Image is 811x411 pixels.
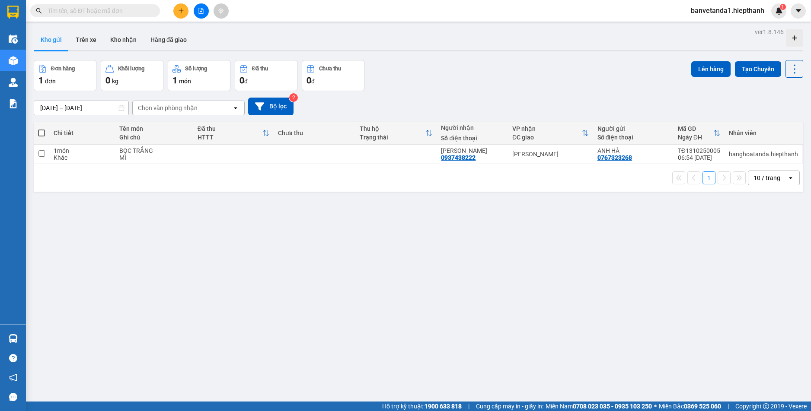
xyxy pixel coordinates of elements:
[781,4,784,10] span: 1
[9,393,17,401] span: message
[597,154,632,161] div: 0767323268
[9,56,18,65] img: warehouse-icon
[425,403,462,410] strong: 1900 633 818
[573,403,652,410] strong: 0708 023 035 - 0935 103 250
[214,3,229,19] button: aim
[319,66,341,72] div: Chưa thu
[512,134,582,141] div: ĐC giao
[138,104,198,112] div: Chọn văn phòng nhận
[729,151,798,158] div: hanghoatanda.hiepthanh
[112,78,118,85] span: kg
[678,125,713,132] div: Mã GD
[9,99,18,108] img: solution-icon
[9,78,18,87] img: warehouse-icon
[441,147,503,154] div: CHỊ UYÊN
[735,61,781,77] button: Tạo Chuyến
[144,29,194,50] button: Hàng đã giao
[101,60,163,91] button: Khối lượng0kg
[302,60,364,91] button: Chưa thu0đ
[193,122,274,145] th: Toggle SortBy
[178,8,184,14] span: plus
[252,66,268,72] div: Đã thu
[51,66,75,72] div: Đơn hàng
[597,125,669,132] div: Người gửi
[185,66,207,72] div: Số lượng
[9,354,17,362] span: question-circle
[441,124,503,131] div: Người nhận
[9,35,18,44] img: warehouse-icon
[780,4,786,10] sup: 1
[678,134,713,141] div: Ngày ĐH
[48,6,150,16] input: Tìm tên, số ĐT hoặc mã đơn
[118,66,144,72] div: Khối lượng
[198,8,204,14] span: file-add
[597,134,669,141] div: Số điện thoại
[278,130,351,136] div: Chưa thu
[684,403,721,410] strong: 0369 525 060
[198,125,262,132] div: Đã thu
[69,29,103,50] button: Trên xe
[678,147,720,154] div: TĐ1310250005
[198,134,262,141] div: HTTT
[795,7,802,15] span: caret-down
[307,75,311,85] span: 0
[546,402,652,411] span: Miền Nam
[597,147,669,154] div: ANH HÀ
[103,29,144,50] button: Kho nhận
[45,78,56,85] span: đơn
[787,174,794,181] svg: open
[791,3,806,19] button: caret-down
[54,154,111,161] div: Khác
[248,98,294,115] button: Bộ lọc
[9,334,18,343] img: warehouse-icon
[728,402,729,411] span: |
[36,8,42,14] span: search
[729,130,798,136] div: Nhân viên
[468,402,469,411] span: |
[360,125,426,132] div: Thu hộ
[786,29,803,47] div: Tạo kho hàng mới
[476,402,543,411] span: Cung cấp máy in - giấy in:
[512,151,589,158] div: [PERSON_NAME]
[311,78,315,85] span: đ
[360,134,426,141] div: Trạng thái
[508,122,593,145] th: Toggle SortBy
[678,154,720,161] div: 06:54 [DATE]
[654,405,657,408] span: ⚪️
[763,403,769,409] span: copyright
[119,154,189,161] div: MÌ
[684,5,771,16] span: banvetanda1.hiepthanh
[38,75,43,85] span: 1
[691,61,731,77] button: Lên hàng
[244,78,248,85] span: đ
[119,125,189,132] div: Tên món
[179,78,191,85] span: món
[119,147,189,154] div: BỌC TRẮNG
[173,3,188,19] button: plus
[34,101,128,115] input: Select a date range.
[172,75,177,85] span: 1
[441,135,503,142] div: Số điện thoại
[659,402,721,411] span: Miền Bắc
[9,373,17,382] span: notification
[512,125,582,132] div: VP nhận
[775,7,783,15] img: icon-new-feature
[54,147,111,154] div: 1 món
[289,93,298,102] sup: 2
[54,130,111,136] div: Chi tiết
[119,134,189,141] div: Ghi chú
[235,60,297,91] button: Đã thu0đ
[754,174,780,182] div: 10 / trang
[105,75,110,85] span: 0
[168,60,230,91] button: Số lượng1món
[7,6,19,19] img: logo-vxr
[232,104,239,111] svg: open
[34,60,96,91] button: Đơn hàng1đơn
[218,8,224,14] span: aim
[702,171,715,184] button: 1
[355,122,437,145] th: Toggle SortBy
[239,75,244,85] span: 0
[34,29,69,50] button: Kho gửi
[755,27,784,37] div: ver 1.8.146
[674,122,725,145] th: Toggle SortBy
